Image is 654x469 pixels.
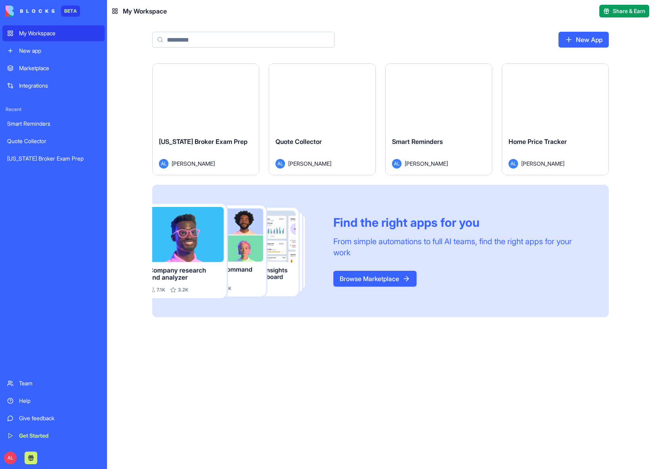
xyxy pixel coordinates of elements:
[509,159,518,168] span: AL
[4,452,17,464] span: AL
[392,159,402,168] span: AL
[275,159,285,168] span: AL
[159,138,248,145] span: [US_STATE] Broker Exam Prep
[19,397,100,405] div: Help
[333,236,590,258] div: From simple automations to full AI teams, find the right apps for your work
[19,47,100,55] div: New app
[333,271,417,287] a: Browse Marketplace
[2,25,105,41] a: My Workspace
[19,29,100,37] div: My Workspace
[521,159,564,168] span: [PERSON_NAME]
[19,414,100,422] div: Give feedback
[2,151,105,167] a: [US_STATE] Broker Exam Prep
[2,60,105,76] a: Marketplace
[333,215,590,230] div: Find the right apps for you
[19,82,100,90] div: Integrations
[392,138,443,145] span: Smart Reminders
[2,78,105,94] a: Integrations
[19,432,100,440] div: Get Started
[152,63,259,175] a: [US_STATE] Broker Exam PrepAL[PERSON_NAME]
[123,6,167,16] span: My Workspace
[385,63,492,175] a: Smart RemindersAL[PERSON_NAME]
[405,159,448,168] span: [PERSON_NAME]
[6,6,80,17] a: BETA
[2,375,105,391] a: Team
[19,379,100,387] div: Team
[19,64,100,72] div: Marketplace
[509,138,567,145] span: Home Price Tracker
[2,43,105,59] a: New app
[152,204,321,299] img: Frame_181_egmpey.png
[2,133,105,149] a: Quote Collector
[6,6,55,17] img: logo
[502,63,609,175] a: Home Price TrackerAL[PERSON_NAME]
[2,393,105,409] a: Help
[558,32,609,48] a: New App
[7,120,100,128] div: Smart Reminders
[2,106,105,113] span: Recent
[613,7,645,15] span: Share & Earn
[61,6,80,17] div: BETA
[2,410,105,426] a: Give feedback
[2,428,105,444] a: Get Started
[288,159,331,168] span: [PERSON_NAME]
[275,138,322,145] span: Quote Collector
[599,5,649,17] button: Share & Earn
[269,63,376,175] a: Quote CollectorAL[PERSON_NAME]
[7,137,100,145] div: Quote Collector
[172,159,215,168] span: [PERSON_NAME]
[2,116,105,132] a: Smart Reminders
[159,159,168,168] span: AL
[7,155,100,163] div: [US_STATE] Broker Exam Prep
